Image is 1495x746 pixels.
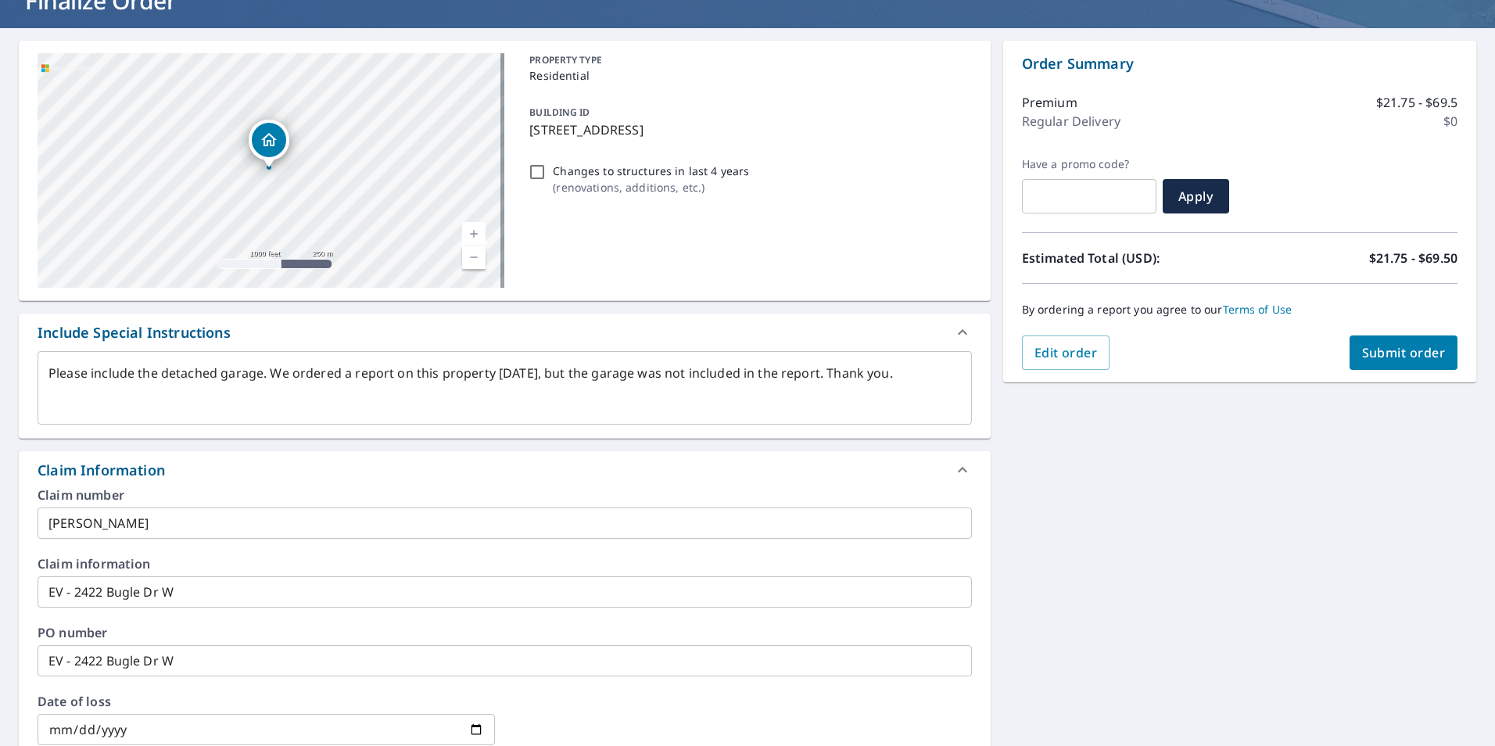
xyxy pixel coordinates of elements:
[1223,302,1292,317] a: Terms of Use
[19,451,991,489] div: Claim Information
[19,314,991,351] div: Include Special Instructions
[1022,335,1110,370] button: Edit order
[38,489,972,501] label: Claim number
[1369,249,1457,267] p: $21.75 - $69.50
[462,246,486,269] a: Current Level 15, Zoom Out
[1350,335,1458,370] button: Submit order
[529,67,965,84] p: Residential
[1022,53,1457,74] p: Order Summary
[1022,93,1077,112] p: Premium
[1443,112,1457,131] p: $0
[1022,112,1120,131] p: Regular Delivery
[38,558,972,570] label: Claim information
[1362,344,1446,361] span: Submit order
[1022,157,1156,171] label: Have a promo code?
[38,460,165,481] div: Claim Information
[553,163,749,179] p: Changes to structures in last 4 years
[249,120,289,168] div: Dropped pin, building 1, Residential property, 2422 Bugle Dr W Chesapeake, VA 23321
[529,106,590,119] p: BUILDING ID
[1175,188,1217,205] span: Apply
[529,120,965,139] p: [STREET_ADDRESS]
[38,695,495,708] label: Date of loss
[38,322,231,343] div: Include Special Instructions
[38,626,972,639] label: PO number
[529,53,965,67] p: PROPERTY TYPE
[462,222,486,246] a: Current Level 15, Zoom In
[1163,179,1229,213] button: Apply
[1022,303,1457,317] p: By ordering a report you agree to our
[1022,249,1240,267] p: Estimated Total (USD):
[1034,344,1098,361] span: Edit order
[1376,93,1457,112] p: $21.75 - $69.5
[48,366,961,411] textarea: Please include the detached garage. We ordered a report on this property [DATE], but the garage w...
[553,179,749,195] p: ( renovations, additions, etc. )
